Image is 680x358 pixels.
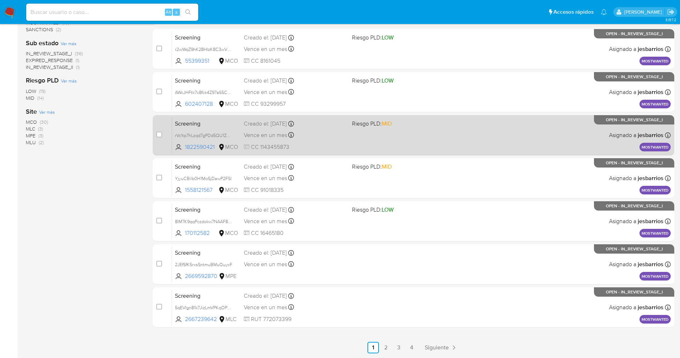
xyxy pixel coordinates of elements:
[166,9,171,15] span: Alt
[601,9,607,15] a: Notificaciones
[624,9,665,15] p: jesica.barrios@mercadolibre.com
[181,7,195,17] button: search-icon
[553,8,594,16] span: Accesos rápidos
[667,8,675,16] a: Salir
[665,17,676,23] span: 3.157.2
[26,8,198,17] input: Buscar usuario o caso...
[175,9,177,15] span: s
